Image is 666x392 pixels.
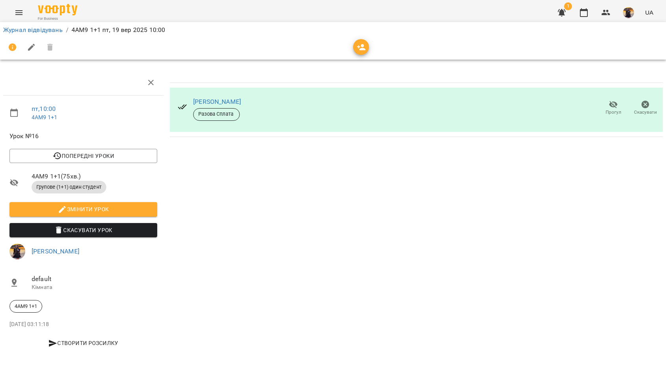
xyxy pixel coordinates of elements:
span: Змінити урок [16,204,151,214]
nav: breadcrumb [3,25,663,35]
p: 4АМ9 1+1 пт, 19 вер 2025 10:00 [71,25,165,35]
span: UA [645,8,653,17]
button: UA [642,5,657,20]
p: [DATE] 03:11:18 [9,321,157,328]
button: Створити розсилку [9,336,157,350]
span: default [32,274,157,284]
span: 4АМ9 1+1 ( 75 хв. ) [32,172,157,181]
button: Змінити урок [9,202,157,216]
button: Скасувати [629,97,661,119]
span: Створити розсилку [13,338,154,348]
button: Попередні уроки [9,149,157,163]
span: Прогул [606,109,621,116]
li: / [66,25,68,35]
img: d9e4fe055f4d09e87b22b86a2758fb91.jpg [623,7,634,18]
img: Voopty Logo [38,4,77,15]
img: d9e4fe055f4d09e87b22b86a2758fb91.jpg [9,244,25,259]
span: Скасувати [634,109,657,116]
a: [PERSON_NAME] [193,98,241,105]
p: Кімната [32,283,157,291]
button: Прогул [597,97,629,119]
span: Попередні уроки [16,151,151,161]
a: Журнал відвідувань [3,26,63,34]
a: [PERSON_NAME] [32,248,79,255]
span: 1 [564,2,572,10]
span: 4АМ9 1+1 [10,303,42,310]
button: Скасувати Урок [9,223,157,237]
span: Групове (1+1) один студент [32,184,106,191]
span: Урок №16 [9,131,157,141]
button: Menu [9,3,28,22]
a: пт , 10:00 [32,105,56,113]
span: For Business [38,16,77,21]
span: Скасувати Урок [16,225,151,235]
span: Разова Сплата [194,111,239,118]
div: 4АМ9 1+1 [9,300,42,313]
a: 4АМ9 1+1 [32,114,57,120]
